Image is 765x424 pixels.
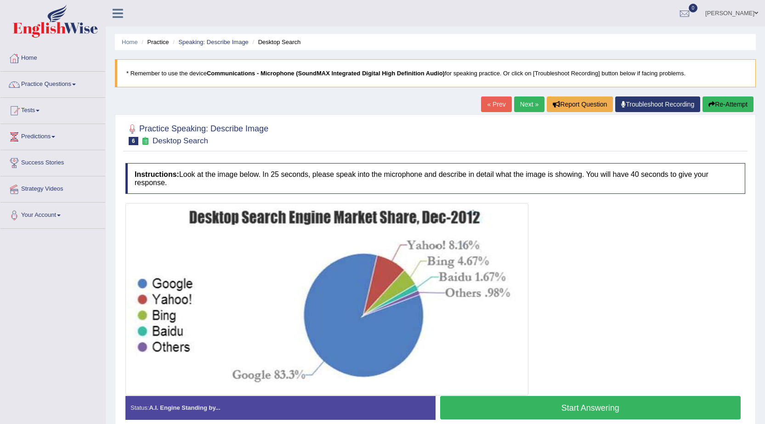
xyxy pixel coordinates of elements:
[125,396,436,419] div: Status:
[0,124,105,147] a: Predictions
[207,70,445,77] b: Communications - Microphone (SoundMAX Integrated Digital High Definition Audio)
[129,137,138,145] span: 6
[481,96,511,112] a: « Prev
[125,163,745,194] h4: Look at the image below. In 25 seconds, please speak into the microphone and describe in detail w...
[547,96,613,112] button: Report Question
[615,96,700,112] a: Troubleshoot Recording
[0,72,105,95] a: Practice Questions
[689,4,698,12] span: 0
[0,203,105,226] a: Your Account
[0,150,105,173] a: Success Stories
[178,39,248,45] a: Speaking: Describe Image
[153,136,208,145] small: Desktop Search
[135,170,179,178] b: Instructions:
[149,404,220,411] strong: A.I. Engine Standing by...
[141,137,150,146] small: Exam occurring question
[0,98,105,121] a: Tests
[514,96,544,112] a: Next »
[703,96,754,112] button: Re-Attempt
[125,122,268,145] h2: Practice Speaking: Describe Image
[122,39,138,45] a: Home
[139,38,169,46] li: Practice
[115,59,756,87] blockquote: * Remember to use the device for speaking practice. Or click on [Troubleshoot Recording] button b...
[440,396,741,419] button: Start Answering
[0,45,105,68] a: Home
[250,38,300,46] li: Desktop Search
[0,176,105,199] a: Strategy Videos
